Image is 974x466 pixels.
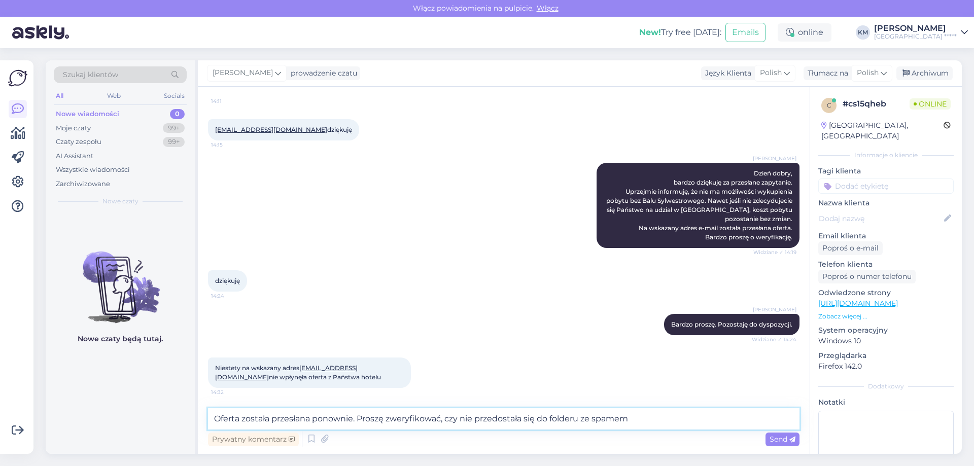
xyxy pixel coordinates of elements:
span: Online [910,98,951,110]
div: 99+ [163,123,185,133]
span: [PERSON_NAME] [213,67,273,79]
span: 14:32 [211,388,249,396]
div: Wszystkie wiadomości [56,165,130,175]
span: Polish [760,67,782,79]
span: Send [770,435,795,444]
a: [EMAIL_ADDRESS][DOMAIN_NAME] [215,126,327,133]
div: Tłumacz na [804,68,848,79]
textarea: Oferta została przesłana ponownie. Proszę zweryfikować, czy nie przedostała się do folderu ze spamem [208,408,799,429]
b: New! [639,27,661,37]
div: prowadzenie czatu [287,68,357,79]
span: dziękuję [215,277,240,284]
span: 14:24 [211,292,249,300]
span: Bardzo proszę. Pozostaję do dyspozycji. [671,320,792,328]
div: Prywatny komentarz [208,433,299,446]
div: Dodatkowy [818,382,954,391]
span: 14:11 [211,97,249,105]
span: Szukaj klientów [63,69,118,80]
input: Dodać etykietę [818,178,954,194]
div: AI Assistant [56,151,93,161]
a: [URL][DOMAIN_NAME] [818,299,898,308]
input: Dodaj nazwę [819,213,942,224]
button: Emails [725,23,766,42]
div: [PERSON_NAME] [874,24,957,32]
span: Polish [857,67,879,79]
div: online [778,23,831,42]
div: KM [856,25,870,40]
span: dziękuję [215,126,352,133]
div: Socials [162,89,187,102]
span: Widziane ✓ 14:24 [752,336,796,343]
p: Odwiedzone strony [818,288,954,298]
div: Moje czaty [56,123,91,133]
p: Windows 10 [818,336,954,346]
div: Try free [DATE]: [639,26,721,39]
div: 0 [170,109,185,119]
div: Nowe wiadomości [56,109,119,119]
div: # cs15qheb [843,98,910,110]
span: [PERSON_NAME] [753,306,796,313]
p: Firefox 142.0 [818,361,954,372]
span: Niestety na wskazany adres nie wpłynęła oferta z Państwa hotelu [215,364,381,381]
span: Widziane ✓ 14:19 [753,248,796,256]
span: Nowe czaty [102,197,138,206]
p: Nazwa klienta [818,198,954,208]
p: System operacyjny [818,325,954,336]
div: [GEOGRAPHIC_DATA], [GEOGRAPHIC_DATA] [821,120,944,141]
div: Poproś o numer telefonu [818,270,916,283]
span: c [827,101,831,109]
p: Nowe czaty będą tutaj. [78,334,163,344]
div: Język Klienta [701,68,751,79]
div: Poproś o e-mail [818,241,883,255]
p: Tagi klienta [818,166,954,176]
div: Zarchiwizowane [56,179,110,189]
p: Przeglądarka [818,350,954,361]
p: Notatki [818,397,954,408]
a: [PERSON_NAME][GEOGRAPHIC_DATA] ***** [874,24,968,41]
div: All [54,89,65,102]
div: Web [105,89,123,102]
div: Archiwum [896,66,953,80]
img: Askly Logo [8,68,27,88]
div: Informacje o kliencie [818,151,954,160]
p: Email klienta [818,231,954,241]
p: Telefon klienta [818,259,954,270]
p: Zobacz więcej ... [818,312,954,321]
img: No chats [46,233,195,325]
span: [PERSON_NAME] [753,155,796,162]
span: Włącz [534,4,562,13]
div: 99+ [163,137,185,147]
div: Czaty zespołu [56,137,101,147]
span: 14:15 [211,141,249,149]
